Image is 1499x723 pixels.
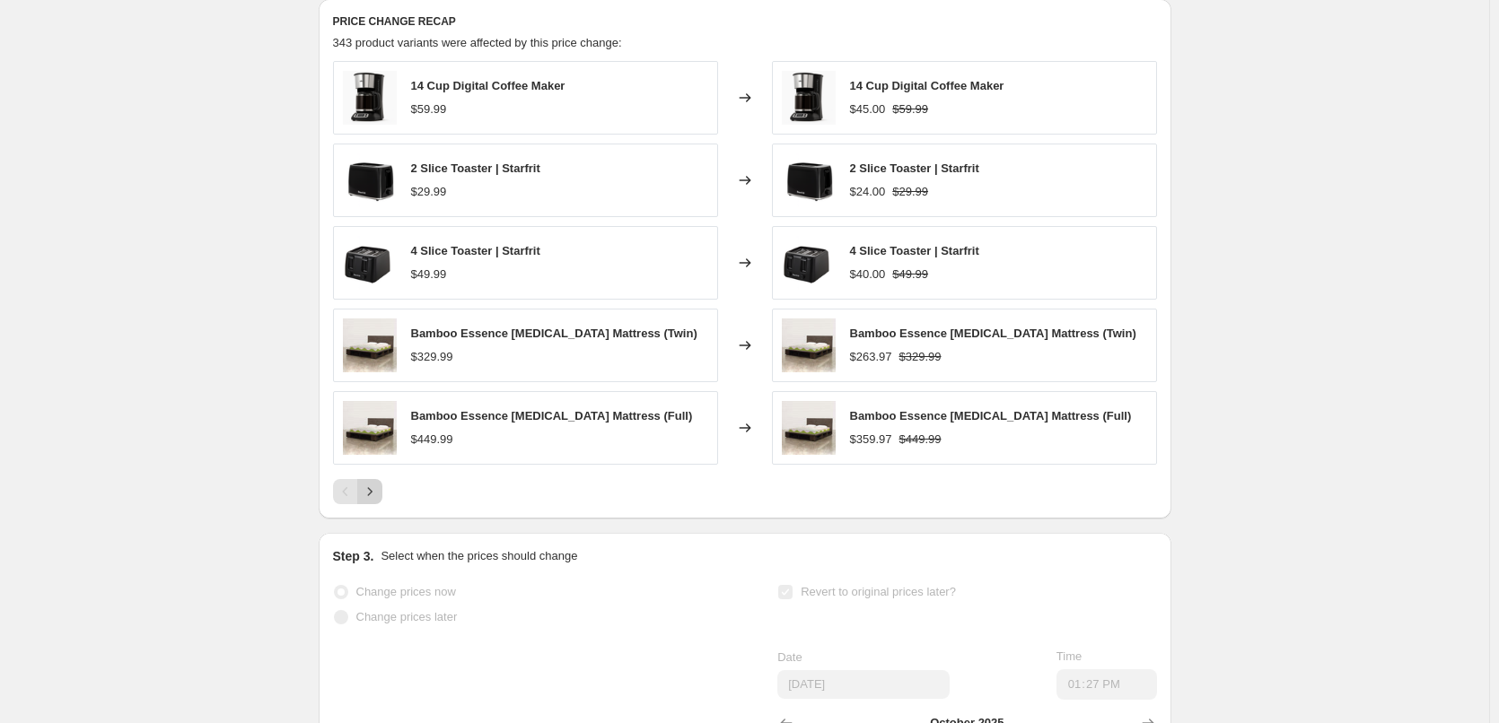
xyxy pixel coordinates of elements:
[782,71,836,125] img: ChatGPTImageSep30_2025_11_43_45AM_80x.png
[782,236,836,290] img: ChatGPTImageSep30_2025_11_23_56AM_80x.png
[343,71,397,125] img: ChatGPTImageSep30_2025_11_43_45AM_80x.png
[381,547,577,565] p: Select when the prices should change
[892,266,928,283] strike: $49.99
[411,409,693,422] span: Bamboo Essence [MEDICAL_DATA] Mattress (Full)
[357,479,382,504] button: Next
[411,161,540,175] span: 2 Slice Toaster | Starfrit
[411,183,447,201] div: $29.99
[892,183,928,201] strike: $29.99
[899,431,942,449] strike: $449.99
[356,610,458,623] span: Change prices later
[333,547,374,565] h2: Step 3.
[343,401,397,455] img: 32307395_8b518627-b81b-409c-ba1c-ccae30ea1602_80x.jpg
[850,79,1004,92] span: 14 Cup Digital Coffee Maker
[411,100,447,118] div: $59.99
[411,431,453,449] div: $449.99
[333,14,1157,29] h6: PRICE CHANGE RECAP
[343,236,397,290] img: ChatGPTImageSep30_2025_11_23_56AM_80x.png
[850,348,892,366] div: $263.97
[801,585,956,598] span: Revert to original prices later?
[356,585,456,598] span: Change prices now
[777,650,802,664] span: Date
[850,183,886,201] div: $24.00
[333,36,622,49] span: 343 product variants were affected by this price change:
[411,348,453,366] div: $329.99
[411,266,447,283] div: $49.99
[782,318,836,372] img: 32307395_8b518627-b81b-409c-ba1c-ccae30ea1602_80x.jpg
[777,670,950,699] input: 10/3/2025
[850,100,886,118] div: $45.00
[850,266,886,283] div: $40.00
[1056,669,1157,700] input: 12:00
[343,318,397,372] img: 32307395_8b518627-b81b-409c-ba1c-ccae30ea1602_80x.jpg
[850,244,979,257] span: 4 Slice Toaster | Starfrit
[782,153,836,207] img: ChatGPTImageSep30_2025_11_30_38AM_80x.png
[850,327,1136,340] span: Bamboo Essence [MEDICAL_DATA] Mattress (Twin)
[411,327,697,340] span: Bamboo Essence [MEDICAL_DATA] Mattress (Twin)
[899,348,942,366] strike: $329.99
[782,401,836,455] img: 32307395_8b518627-b81b-409c-ba1c-ccae30ea1602_80x.jpg
[343,153,397,207] img: ChatGPTImageSep30_2025_11_30_38AM_80x.png
[850,409,1132,422] span: Bamboo Essence [MEDICAL_DATA] Mattress (Full)
[1056,649,1082,663] span: Time
[892,100,928,118] strike: $59.99
[850,161,979,175] span: 2 Slice Toaster | Starfrit
[411,79,565,92] span: 14 Cup Digital Coffee Maker
[850,431,892,449] div: $359.97
[333,479,382,504] nav: Pagination
[411,244,540,257] span: 4 Slice Toaster | Starfrit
